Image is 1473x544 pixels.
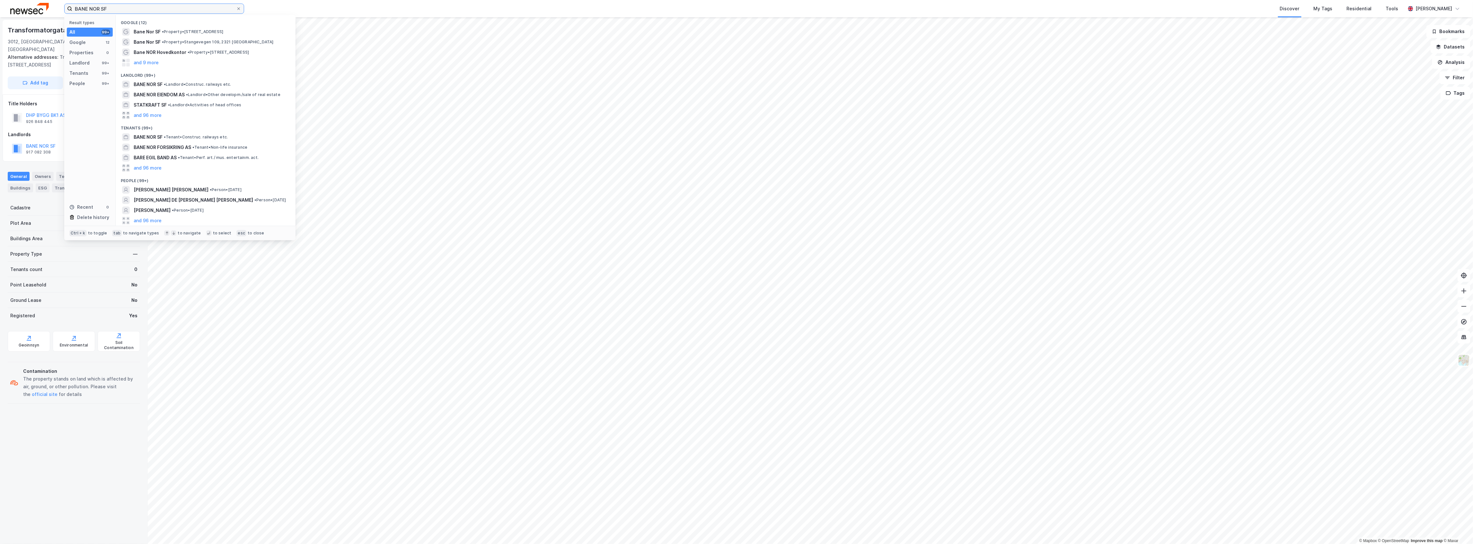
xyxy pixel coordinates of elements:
[134,81,163,88] span: BANE NOR SF
[116,68,295,79] div: Landlord (99+)
[162,39,164,44] span: •
[32,172,54,181] div: Owners
[8,100,140,108] div: Title Holders
[69,80,85,87] div: People
[164,82,231,87] span: Landlord • Construc. railways etc.
[1432,56,1470,69] button: Analysis
[116,120,295,132] div: Tenants (99+)
[134,38,161,46] span: Bane Nor SF
[8,131,140,138] div: Landlords
[134,111,162,119] button: and 96 more
[1441,513,1473,544] iframe: Chat Widget
[1441,513,1473,544] div: Kontrollprogram for chat
[168,102,241,108] span: Landlord • Activities of head offices
[178,231,201,236] div: to navigate
[1441,87,1470,100] button: Tags
[19,343,40,348] div: Geoinnsyn
[26,119,52,124] div: 926 848 445
[69,39,86,46] div: Google
[36,183,49,192] div: ESG
[10,250,42,258] div: Property Type
[10,3,49,14] img: newsec-logo.f6e21ccffca1b3a03d2d.png
[10,281,46,289] div: Point Leasehold
[8,183,33,192] div: Buildings
[69,230,87,236] div: Ctrl + k
[23,375,137,398] div: The property stands on land which is affected by air, ground, or other pollution. Please visit th...
[26,150,51,155] div: 917 082 308
[192,145,194,150] span: •
[134,206,171,214] span: [PERSON_NAME]
[134,164,162,172] button: and 96 more
[164,135,228,140] span: Tenant • Construc. railways etc.
[10,235,42,242] div: Buildings Area
[1426,25,1470,38] button: Bookmarks
[134,59,159,66] button: and 9 more
[101,30,110,35] div: 99+
[164,82,166,87] span: •
[236,230,246,236] div: esc
[178,155,180,160] span: •
[134,133,163,141] span: BANE NOR SF
[188,50,249,55] span: Property • [STREET_ADDRESS]
[10,312,35,320] div: Registered
[213,231,232,236] div: to select
[134,266,137,273] div: 0
[101,340,137,350] div: Soil Contamination
[8,172,30,181] div: General
[88,231,107,236] div: to toggle
[60,343,88,348] div: Environmental
[162,29,223,34] span: Property • [STREET_ADDRESS]
[10,266,42,273] div: Tenants count
[1416,5,1452,13] div: [PERSON_NAME]
[186,92,280,97] span: Landlord • Other developm./sale of real estate
[134,48,186,56] span: Bane NOR Hovedkontor
[134,28,161,36] span: Bane Nor SF
[69,49,93,57] div: Properties
[134,217,162,224] button: and 96 more
[1458,354,1470,366] img: Z
[52,183,93,192] div: Transactions
[69,28,75,36] div: All
[116,15,295,27] div: Google (12)
[116,173,295,185] div: People (99+)
[210,187,212,192] span: •
[10,204,31,212] div: Cadastre
[248,231,264,236] div: to close
[134,91,185,99] span: BANE NOR EIENDOM AS
[8,76,63,89] button: Add tag
[8,53,135,69] div: Transformatorgata 8, [STREET_ADDRESS]
[1347,5,1372,13] div: Residential
[210,187,242,192] span: Person • [DATE]
[101,60,110,66] div: 99+
[129,312,137,320] div: Yes
[131,296,137,304] div: No
[131,281,137,289] div: No
[168,102,170,107] span: •
[133,250,137,258] div: —
[162,39,274,45] span: Property • Stangevegen 109, 2321 [GEOGRAPHIC_DATA]
[1411,539,1443,543] a: Improve this map
[1440,71,1470,84] button: Filter
[134,186,208,194] span: [PERSON_NAME] [PERSON_NAME]
[134,101,167,109] span: STATKRAFT SF
[69,59,90,67] div: Landlord
[254,197,286,203] span: Person • [DATE]
[112,230,122,236] div: tab
[23,367,137,375] div: Contamination
[105,50,110,55] div: 0
[101,71,110,76] div: 99+
[8,25,74,35] div: Transformatorgata 6
[77,214,109,221] div: Delete history
[162,29,164,34] span: •
[101,81,110,86] div: 99+
[134,196,253,204] span: [PERSON_NAME] DE [PERSON_NAME] [PERSON_NAME]
[69,69,88,77] div: Tenants
[186,92,188,97] span: •
[1359,539,1377,543] a: Mapbox
[1280,5,1300,13] div: Discover
[123,231,159,236] div: to navigate types
[72,4,236,13] input: Search by address, cadastre, landlords, tenants or people
[10,296,41,304] div: Ground Lease
[188,50,190,55] span: •
[8,54,60,60] span: Alternative addresses:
